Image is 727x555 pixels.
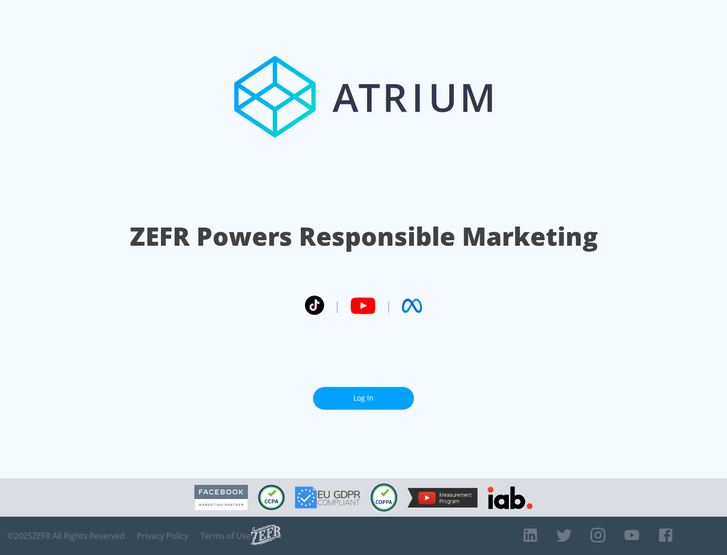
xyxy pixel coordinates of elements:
img: Facebook Marketing Partner [194,485,248,511]
img: GDPR Compliant [295,486,360,509]
span: | [386,298,392,313]
img: CCPA Compliant [258,485,285,510]
img: YouTube Measurement Program [407,488,478,508]
img: IAB [488,486,533,509]
a: Privacy Policy [137,531,188,541]
span: © 2025 ZEFR All Rights Reserved [8,531,125,541]
span: | [334,298,340,313]
a: Terms of Use [200,531,251,541]
img: COPPA Compliant [371,483,397,512]
h1: ZEFR Powers Responsible Marketing [130,219,598,254]
a: Log In [313,387,414,410]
